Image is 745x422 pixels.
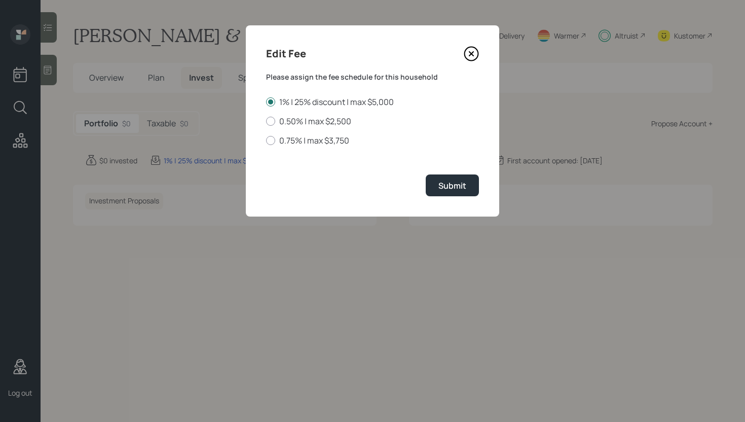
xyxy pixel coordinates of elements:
[266,72,479,82] label: Please assign the fee schedule for this household
[266,46,306,62] h4: Edit Fee
[438,180,466,191] div: Submit
[426,174,479,196] button: Submit
[266,96,479,108] label: 1% | 25% discount | max $5,000
[266,135,479,146] label: 0.75% | max $3,750
[266,116,479,127] label: 0.50% | max $2,500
